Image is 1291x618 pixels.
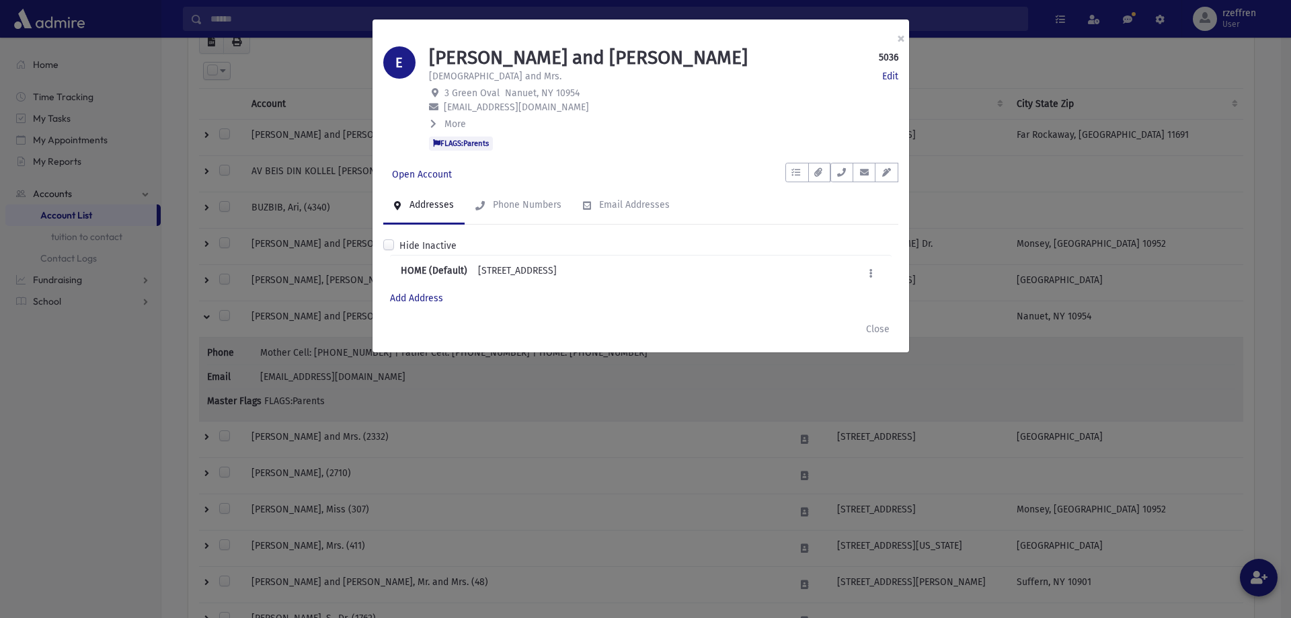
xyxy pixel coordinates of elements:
[879,50,898,65] strong: 5036
[478,264,557,283] div: [STREET_ADDRESS]
[444,102,589,113] span: [EMAIL_ADDRESS][DOMAIN_NAME]
[572,187,680,225] a: Email Addresses
[882,69,898,83] a: Edit
[383,187,465,225] a: Addresses
[399,239,457,253] label: Hide Inactive
[444,87,500,99] span: 3 Green Oval
[383,46,416,79] div: E
[407,199,454,210] div: Addresses
[857,317,898,342] button: Close
[429,117,467,131] button: More
[429,69,561,83] p: [DEMOGRAPHIC_DATA] and Mrs.
[490,199,561,210] div: Phone Numbers
[383,163,461,187] a: Open Account
[390,293,443,304] a: Add Address
[505,87,580,99] span: Nanuet, NY 10954
[429,46,748,69] h1: [PERSON_NAME] and [PERSON_NAME]
[596,199,670,210] div: Email Addresses
[429,137,493,150] span: FLAGS:Parents
[444,118,466,130] span: More
[886,20,916,57] button: ×
[401,264,467,283] b: HOME (Default)
[465,187,572,225] a: Phone Numbers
